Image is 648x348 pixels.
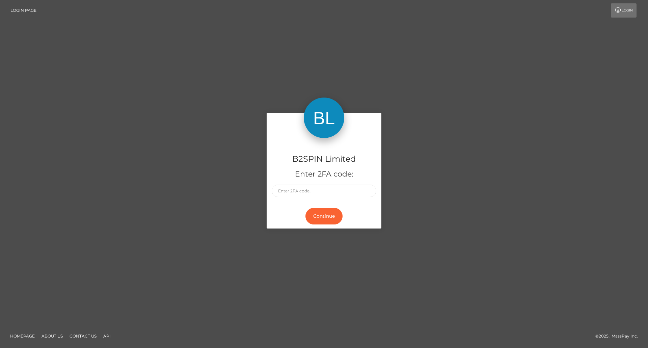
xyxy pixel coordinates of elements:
[272,153,376,165] h4: B2SPIN Limited
[67,331,99,341] a: Contact Us
[10,3,36,18] a: Login Page
[611,3,637,18] a: Login
[305,208,343,224] button: Continue
[101,331,113,341] a: API
[39,331,65,341] a: About Us
[7,331,37,341] a: Homepage
[272,169,376,180] h5: Enter 2FA code:
[595,332,643,340] div: © 2025 , MassPay Inc.
[304,98,344,138] img: B2SPIN Limited
[272,185,376,197] input: Enter 2FA code..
